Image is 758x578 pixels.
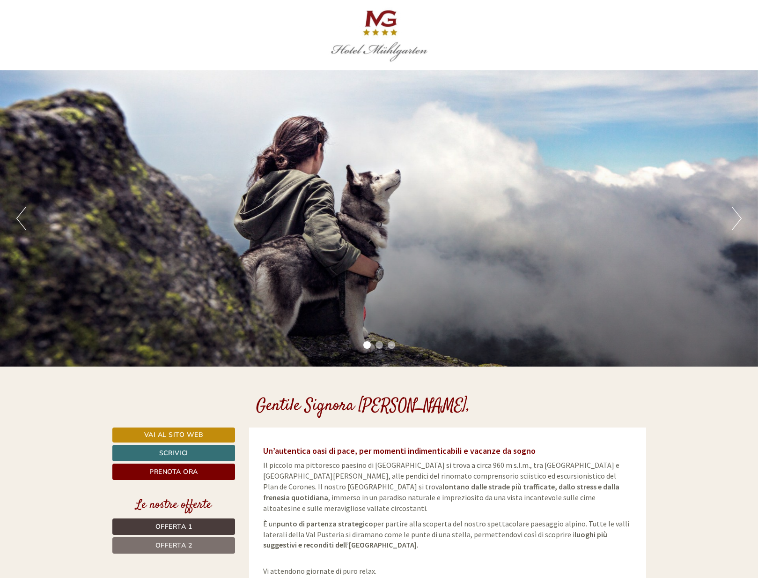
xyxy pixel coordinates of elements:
a: Vai al sito web [112,428,235,443]
button: Next [732,207,742,230]
span: Vi attendono giornate di puro relax. [263,555,376,576]
a: Scrivici [112,445,235,461]
button: Previous [16,207,26,230]
span: Offerta 2 [155,541,192,550]
span: Un’autentica oasi di pace, per momenti indimenticabili e vacanze da sogno [263,445,536,456]
a: Prenota ora [112,464,235,480]
h1: Gentile Signora [PERSON_NAME], [256,397,470,416]
span: È un per partire alla scoperta del nostro spettacolare paesaggio alpino. Tutte le valli laterali ... [263,519,629,550]
span: Offerta 1 [155,522,192,531]
span: Il piccolo ma pittoresco paesino di [GEOGRAPHIC_DATA] si trova a circa 960 m s.l.m., tra [GEOGRAP... [263,460,619,512]
strong: punto di partenza strategico [277,519,373,528]
div: Le nostre offerte [112,496,235,514]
